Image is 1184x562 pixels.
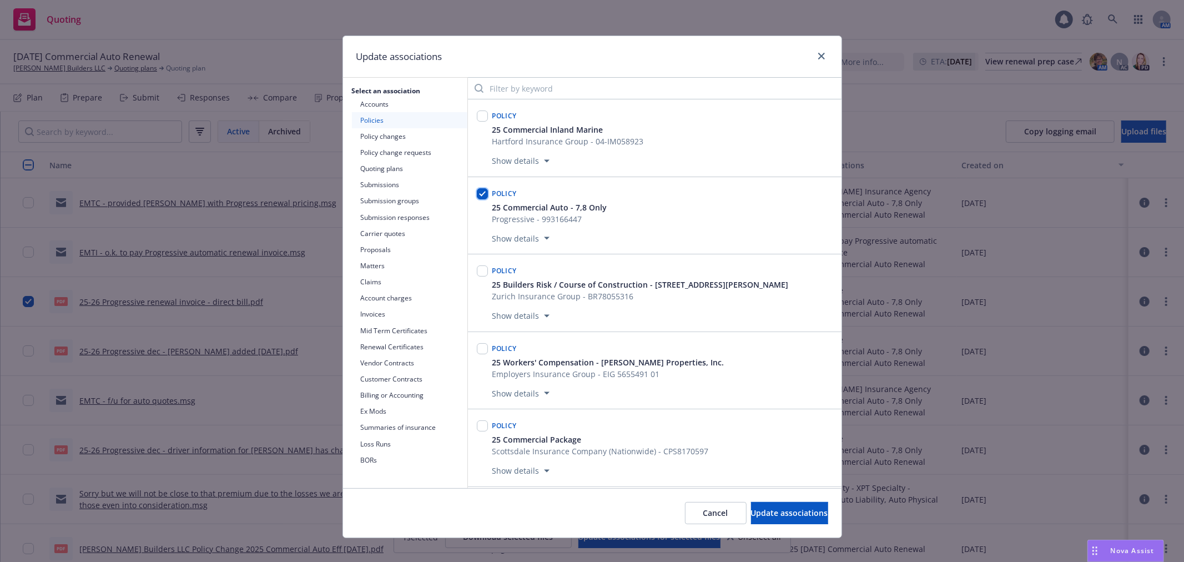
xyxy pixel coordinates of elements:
span: Policy [492,111,517,121]
button: Mid Term Certificates [352,323,467,339]
div: Drag to move [1088,540,1102,561]
button: Invoices [352,306,467,322]
button: Loss Runs [352,436,467,452]
span: Policy [492,421,517,430]
span: 25 Commercial Package [492,434,582,445]
button: Show details [488,464,554,478]
button: 25 Workers' Compensation - [PERSON_NAME] Properties, Inc. [492,357,724,368]
span: Update associations [751,508,828,518]
span: Hartford Insurance Group - 04-IM058923 [492,136,644,147]
span: Nova Assist [1111,546,1155,555]
span: Policy [492,189,517,198]
button: Carrier quotes [352,225,467,242]
button: Show details [488,232,554,245]
button: Update associations [751,502,828,524]
button: Billing or Accounting [352,387,467,403]
span: Zurich Insurance Group - BR78055316 [492,290,789,302]
button: Show details [488,309,554,323]
h1: Update associations [356,49,442,64]
span: 25 Commercial Inland Marine [492,124,603,136]
button: 25 Commercial Inland Marine [492,124,644,136]
button: Accounts [352,96,467,112]
span: Policy [492,344,517,353]
button: Renewal Certificates [352,339,467,355]
button: 25 Builders Risk / Course of Construction - [STREET_ADDRESS][PERSON_NAME] [492,279,789,290]
button: Customer Contracts [352,371,467,387]
button: Policy change requests [352,144,467,160]
button: Nova Assist [1087,540,1164,562]
button: Policies [352,112,467,128]
button: Account charges [352,290,467,306]
button: Submissions [352,177,467,193]
span: Progressive - 993166447 [492,213,607,225]
button: Submission groups [352,193,467,209]
button: Cancel [685,502,747,524]
h2: Select an association [343,86,467,96]
span: Cancel [703,508,728,518]
a: close [815,49,828,63]
span: Scottsdale Insurance Company (Nationwide) - CPS8170597 [492,445,709,457]
button: 25 Commercial Package [492,434,709,445]
button: Claims [352,274,467,290]
button: Show details [488,387,554,400]
span: Employers Insurance Group - EIG 5655491 01 [492,368,724,380]
button: 25 Commercial Auto - 7,8 Only [492,202,607,213]
button: Submission responses [352,209,467,225]
button: Ex Mods [352,403,467,419]
button: Summaries of insurance [352,419,467,435]
button: Quoting plans [352,160,467,177]
span: Policy [492,266,517,275]
button: Proposals [352,242,467,258]
button: Vendor Contracts [352,355,467,371]
button: Matters [352,258,467,274]
button: Policy changes [352,128,467,144]
button: BORs [352,452,467,468]
input: Filter by keyword [468,77,842,99]
button: Show details [488,154,554,168]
